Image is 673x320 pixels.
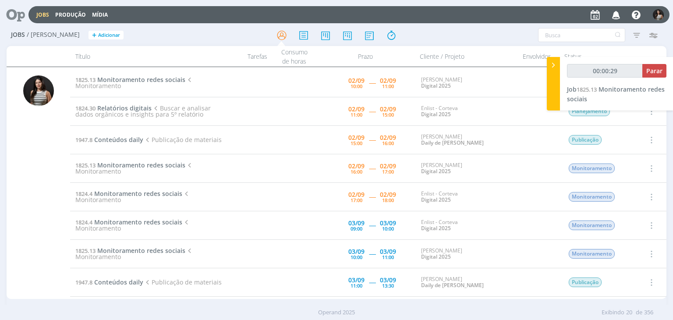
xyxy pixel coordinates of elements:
[421,219,511,232] div: Enlist - Corteva
[75,247,96,255] span: 1825.13
[94,218,182,226] span: Monitoramento redes sociais
[515,46,559,67] div: Envolvidos
[567,85,665,103] span: Monitoramento redes sociais
[34,11,52,18] button: Jobs
[75,246,193,261] span: Monitoramento
[316,46,414,67] div: Prazo
[569,107,610,116] span: Planejamento
[348,249,365,255] div: 03/09
[75,104,210,118] span: Buscar e analisar dados orgânicos e insights para 5º relatório
[75,218,92,226] span: 1824.4
[348,135,365,141] div: 02/09
[369,78,375,87] span: -----
[652,7,664,22] button: C
[75,190,92,198] span: 1824.4
[421,82,451,89] a: Digital 2025
[380,277,396,283] div: 03/09
[75,104,96,112] span: 1824.30
[642,64,666,78] button: Parar
[380,220,396,226] div: 03/09
[351,112,362,117] div: 11:00
[94,278,143,286] span: Conteúdos daily
[380,249,396,255] div: 03/09
[421,276,511,289] div: [PERSON_NAME]
[382,226,394,231] div: 10:00
[421,139,484,146] a: Daily de [PERSON_NAME]
[89,31,124,40] button: +Adicionar
[75,75,185,84] a: 1825.13Monitoramento redes sociais
[421,134,511,146] div: [PERSON_NAME]
[97,161,185,169] span: Monitoramento redes sociais
[380,78,396,84] div: 02/09
[369,278,375,286] span: -----
[369,164,375,172] span: -----
[94,189,182,198] span: Monitoramento redes sociais
[75,189,182,198] a: 1824.4Monitoramento redes sociais
[75,161,193,175] span: Monitoramento
[421,162,511,175] div: [PERSON_NAME]
[348,106,365,112] div: 02/09
[92,31,96,40] span: +
[53,11,89,18] button: Produção
[94,135,143,144] span: Conteúdos daily
[644,308,653,317] span: 356
[143,135,221,144] span: Publicação de materiais
[348,277,365,283] div: 03/09
[351,141,362,146] div: 15:00
[97,75,185,84] span: Monitoramento redes sociais
[380,163,396,169] div: 02/09
[569,192,615,202] span: Monitoramento
[97,104,152,112] span: Relatórios digitais
[11,31,25,39] span: Jobs
[97,246,185,255] span: Monitoramento redes sociais
[369,249,375,258] span: -----
[421,105,511,118] div: Enlist - Corteva
[569,220,615,230] span: Monitoramento
[89,11,110,18] button: Mídia
[75,278,92,286] span: 1947.8
[382,112,394,117] div: 15:00
[382,169,394,174] div: 17:00
[23,75,54,106] img: C
[569,249,615,259] span: Monitoramento
[569,135,602,145] span: Publicação
[569,164,615,173] span: Monitoramento
[351,255,362,260] div: 10:00
[369,135,375,144] span: -----
[75,246,185,255] a: 1825.13Monitoramento redes sociais
[55,11,86,18] a: Produção
[75,161,185,169] a: 1825.13Monitoramento redes sociais
[75,189,190,204] span: Monitoramento
[382,255,394,260] div: 11:00
[36,11,49,18] a: Jobs
[98,32,120,38] span: Adicionar
[380,135,396,141] div: 02/09
[27,31,80,39] span: / [PERSON_NAME]
[421,281,484,289] a: Daily de [PERSON_NAME]
[421,224,451,232] a: Digital 2025
[369,192,375,201] span: -----
[380,192,396,198] div: 02/09
[220,46,273,67] div: Tarefas
[559,46,634,67] div: Status
[70,46,220,67] div: Título
[382,84,394,89] div: 11:00
[421,191,511,203] div: Enlist - Corteva
[369,107,375,115] span: -----
[351,226,362,231] div: 09:00
[348,192,365,198] div: 02/09
[421,167,451,175] a: Digital 2025
[92,11,108,18] a: Mídia
[351,283,362,288] div: 11:00
[421,77,511,89] div: [PERSON_NAME]
[143,278,221,286] span: Publicação de materiais
[382,283,394,288] div: 13:30
[567,85,665,103] a: Job1825.13Monitoramento redes sociais
[348,163,365,169] div: 02/09
[351,169,362,174] div: 16:00
[414,46,515,67] div: Cliente / Projeto
[369,221,375,229] span: -----
[382,141,394,146] div: 16:00
[569,277,602,287] span: Publicação
[646,67,662,75] span: Parar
